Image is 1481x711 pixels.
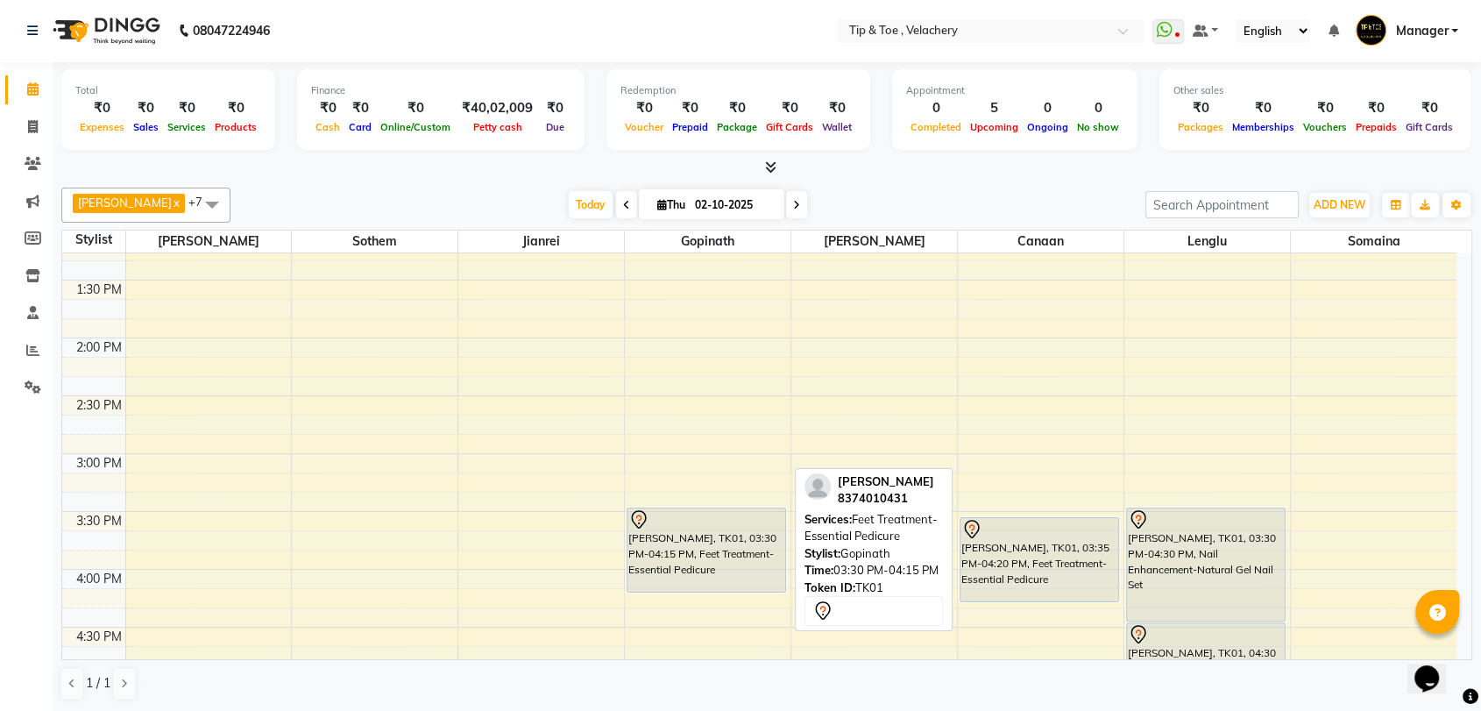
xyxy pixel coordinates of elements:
[1401,121,1457,133] span: Gift Cards
[1299,121,1351,133] span: Vouchers
[818,121,856,133] span: Wallet
[73,570,125,588] div: 4:00 PM
[668,98,712,118] div: ₹0
[627,508,785,592] div: [PERSON_NAME], TK01, 03:30 PM-04:15 PM, Feet Treatment-Essential Pedicure
[966,121,1023,133] span: Upcoming
[73,512,125,530] div: 3:30 PM
[129,121,163,133] span: Sales
[1395,22,1448,40] span: Manager
[1351,121,1401,133] span: Prepaids
[1023,121,1073,133] span: Ongoing
[1351,98,1401,118] div: ₹0
[73,628,125,646] div: 4:30 PM
[1309,193,1370,217] button: ADD NEW
[376,121,455,133] span: Online/Custom
[804,563,833,577] span: Time:
[1291,231,1456,252] span: Somaina
[75,83,261,98] div: Total
[818,98,856,118] div: ₹0
[1173,121,1228,133] span: Packages
[906,121,966,133] span: Completed
[1127,508,1285,621] div: [PERSON_NAME], TK01, 03:30 PM-04:30 PM, Nail Enhancement-Natural Gel Nail Set
[791,231,957,252] span: [PERSON_NAME]
[712,121,762,133] span: Package
[838,474,934,488] span: [PERSON_NAME]
[1401,98,1457,118] div: ₹0
[78,196,172,210] span: [PERSON_NAME]
[958,231,1123,252] span: Canaan
[73,338,125,357] div: 2:00 PM
[458,231,624,252] span: Jianrei
[620,83,856,98] div: Redemption
[311,98,344,118] div: ₹0
[73,281,125,299] div: 1:30 PM
[1173,98,1228,118] div: ₹0
[75,121,129,133] span: Expenses
[960,518,1118,601] div: [PERSON_NAME], TK01, 03:35 PM-04:20 PM, Feet Treatment-Essential Pedicure
[838,490,934,508] div: 8374010431
[311,83,570,98] div: Finance
[292,231,457,252] span: Sothem
[172,196,180,210] a: x
[86,674,110,693] span: 1 / 1
[804,545,943,563] div: Gopinath
[1145,191,1299,218] input: Search Appointment
[569,191,613,218] span: Today
[906,98,966,118] div: 0
[620,98,668,118] div: ₹0
[625,231,790,252] span: Gopinath
[620,121,668,133] span: Voucher
[73,454,125,473] div: 3:00 PM
[690,192,777,218] input: 2025-10-02
[804,512,938,544] span: Feet Treatment-Essential Pedicure
[712,98,762,118] div: ₹0
[762,98,818,118] div: ₹0
[1124,231,1290,252] span: Lenglu
[193,6,270,55] b: 08047224946
[1073,98,1123,118] div: 0
[1228,98,1299,118] div: ₹0
[542,121,569,133] span: Due
[1023,98,1073,118] div: 0
[73,396,125,415] div: 2:30 PM
[906,83,1123,98] div: Appointment
[210,121,261,133] span: Products
[1073,121,1123,133] span: No show
[163,98,210,118] div: ₹0
[804,562,943,579] div: 03:30 PM-04:15 PM
[653,198,690,211] span: Thu
[804,546,840,560] span: Stylist:
[188,195,216,209] span: +7
[126,231,292,252] span: [PERSON_NAME]
[804,580,855,594] span: Token ID:
[1407,641,1463,693] iframe: chat widget
[1356,15,1386,46] img: Manager
[210,98,261,118] div: ₹0
[344,98,376,118] div: ₹0
[804,579,943,597] div: TK01
[966,98,1023,118] div: 5
[75,98,129,118] div: ₹0
[804,473,831,500] img: profile
[469,121,527,133] span: Petty cash
[1228,121,1299,133] span: Memberships
[344,121,376,133] span: Card
[62,231,125,249] div: Stylist
[311,121,344,133] span: Cash
[762,121,818,133] span: Gift Cards
[129,98,163,118] div: ₹0
[804,512,852,526] span: Services:
[1314,198,1365,211] span: ADD NEW
[1173,83,1457,98] div: Other sales
[1127,623,1285,679] div: [PERSON_NAME], TK01, 04:30 PM-05:00 PM, Nail Enhancement-Permanent Gel Polish
[668,121,712,133] span: Prepaid
[540,98,570,118] div: ₹0
[1299,98,1351,118] div: ₹0
[376,98,455,118] div: ₹0
[163,121,210,133] span: Services
[455,98,540,118] div: ₹40,02,009
[45,6,165,55] img: logo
